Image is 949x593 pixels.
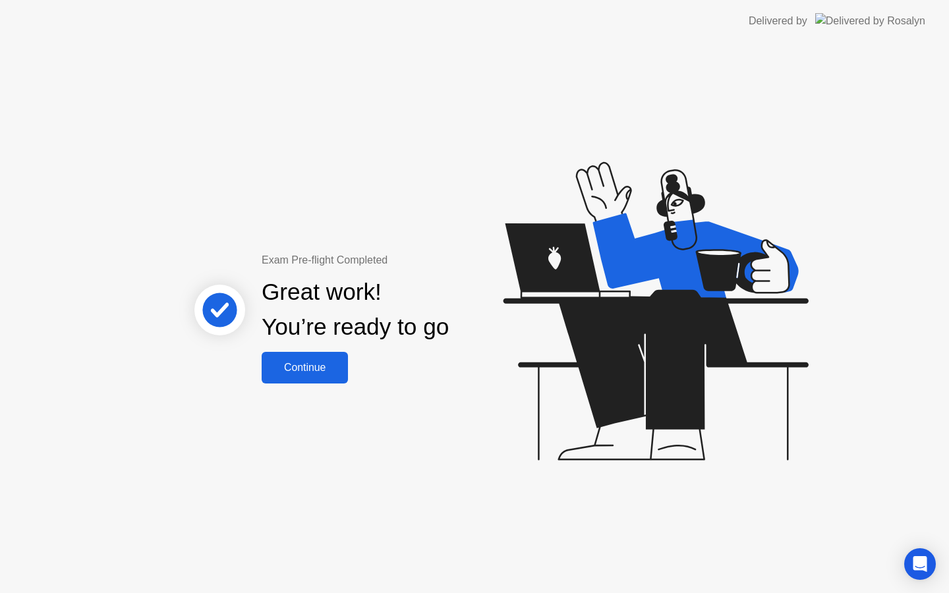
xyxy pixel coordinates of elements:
img: Delivered by Rosalyn [815,13,925,28]
div: Delivered by [749,13,807,29]
div: Open Intercom Messenger [904,548,936,580]
div: Exam Pre-flight Completed [262,252,534,268]
button: Continue [262,352,348,383]
div: Continue [266,362,344,374]
div: Great work! You’re ready to go [262,275,449,345]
